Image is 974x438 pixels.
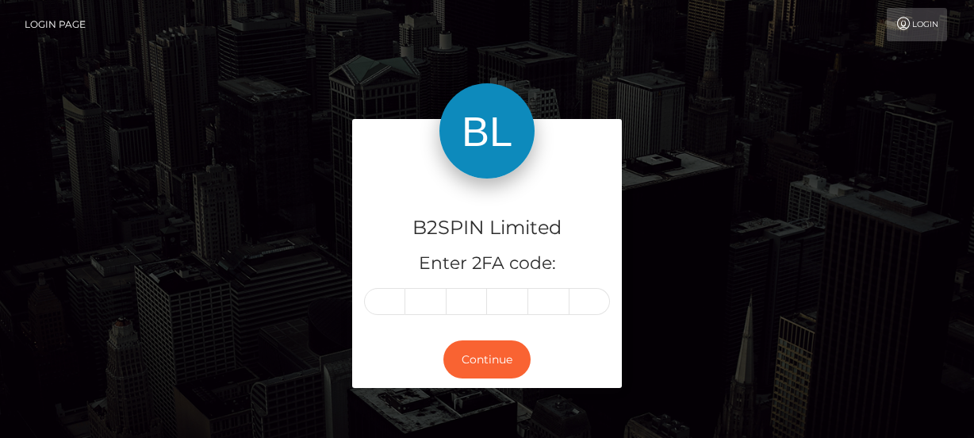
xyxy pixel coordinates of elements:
button: Continue [443,340,531,379]
h4: B2SPIN Limited [364,214,610,242]
a: Login [887,8,947,41]
a: Login Page [25,8,86,41]
img: B2SPIN Limited [439,83,535,179]
h5: Enter 2FA code: [364,252,610,276]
